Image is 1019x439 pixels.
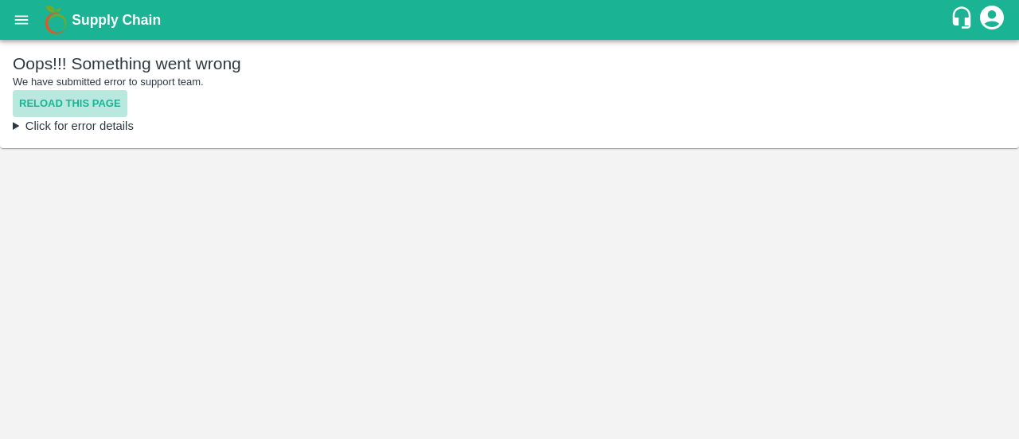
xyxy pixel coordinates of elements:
summary: Click for error details [13,117,1006,135]
a: Supply Chain [72,9,950,31]
p: We have submitted error to support team. [13,75,1006,90]
img: logo [40,4,72,36]
div: customer-support [950,6,978,34]
div: account of current user [978,3,1006,37]
h5: Oops!!! Something went wrong [13,53,1006,75]
button: Reload this page [13,90,127,118]
button: open drawer [3,2,40,38]
details: lo I (dolor://si.ametco.ad/elitsed/3953.097246do8ei5tem408in.ut:390:1189864) la E (dolor://ma.ali... [13,117,1006,135]
b: Supply Chain [72,12,161,28]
